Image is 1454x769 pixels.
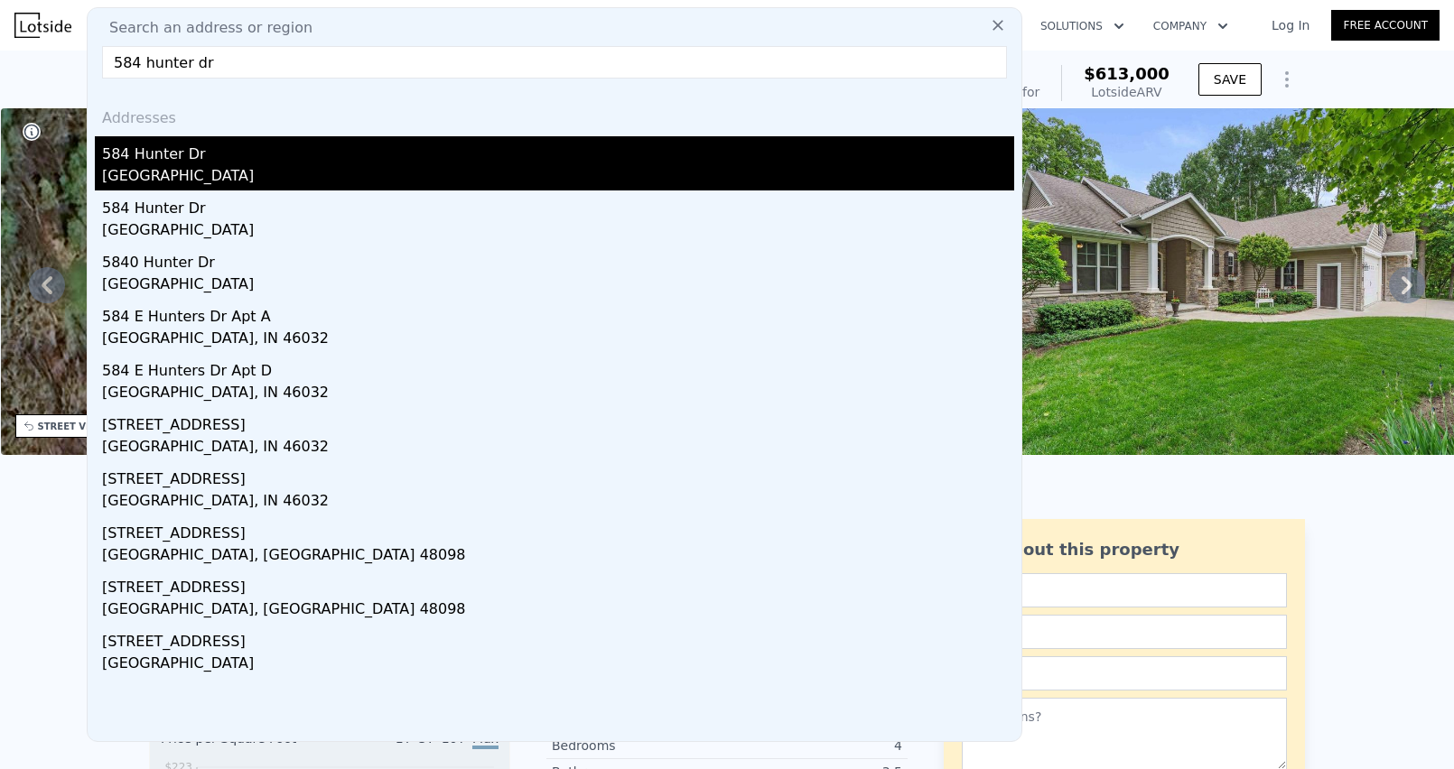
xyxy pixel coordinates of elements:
[1084,83,1170,101] div: Lotside ARV
[102,653,1014,678] div: [GEOGRAPHIC_DATA]
[552,737,727,755] div: Bedrooms
[102,136,1014,165] div: 584 Hunter Dr
[102,624,1014,653] div: [STREET_ADDRESS]
[102,165,1014,190] div: [GEOGRAPHIC_DATA]
[102,382,1014,407] div: [GEOGRAPHIC_DATA], IN 46032
[14,13,71,38] img: Lotside
[102,299,1014,328] div: 584 E Hunters Dr Apt A
[1139,10,1243,42] button: Company
[102,570,1014,598] div: [STREET_ADDRESS]
[727,737,902,755] div: 4
[102,46,1007,79] input: Enter an address, city, region, neighborhood or zip code
[102,190,1014,219] div: 584 Hunter Dr
[1250,16,1331,34] a: Log In
[102,353,1014,382] div: 584 E Hunters Dr Apt D
[95,93,1014,136] div: Addresses
[102,544,1014,570] div: [GEOGRAPHIC_DATA], [GEOGRAPHIC_DATA] 48098
[102,407,1014,436] div: [STREET_ADDRESS]
[38,420,106,433] div: STREET VIEW
[102,461,1014,490] div: [STREET_ADDRESS]
[962,573,1287,607] input: Name
[1026,10,1139,42] button: Solutions
[95,17,312,39] span: Search an address or region
[102,245,1014,273] div: 5840 Hunter Dr
[102,436,1014,461] div: [GEOGRAPHIC_DATA], IN 46032
[962,537,1287,562] div: Ask about this property
[102,598,1014,624] div: [GEOGRAPHIC_DATA], [GEOGRAPHIC_DATA] 48098
[102,515,1014,544] div: [STREET_ADDRESS]
[161,729,330,758] div: Price per Square Foot
[1269,61,1305,97] button: Show Options
[102,328,1014,353] div: [GEOGRAPHIC_DATA], IN 46032
[1331,10,1440,41] a: Free Account
[102,219,1014,245] div: [GEOGRAPHIC_DATA]
[1198,63,1262,96] button: SAVE
[962,656,1287,690] input: Phone
[962,615,1287,649] input: Email
[1084,64,1170,83] span: $613,000
[102,490,1014,515] div: [GEOGRAPHIC_DATA], IN 46032
[102,273,1014,299] div: [GEOGRAPHIC_DATA]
